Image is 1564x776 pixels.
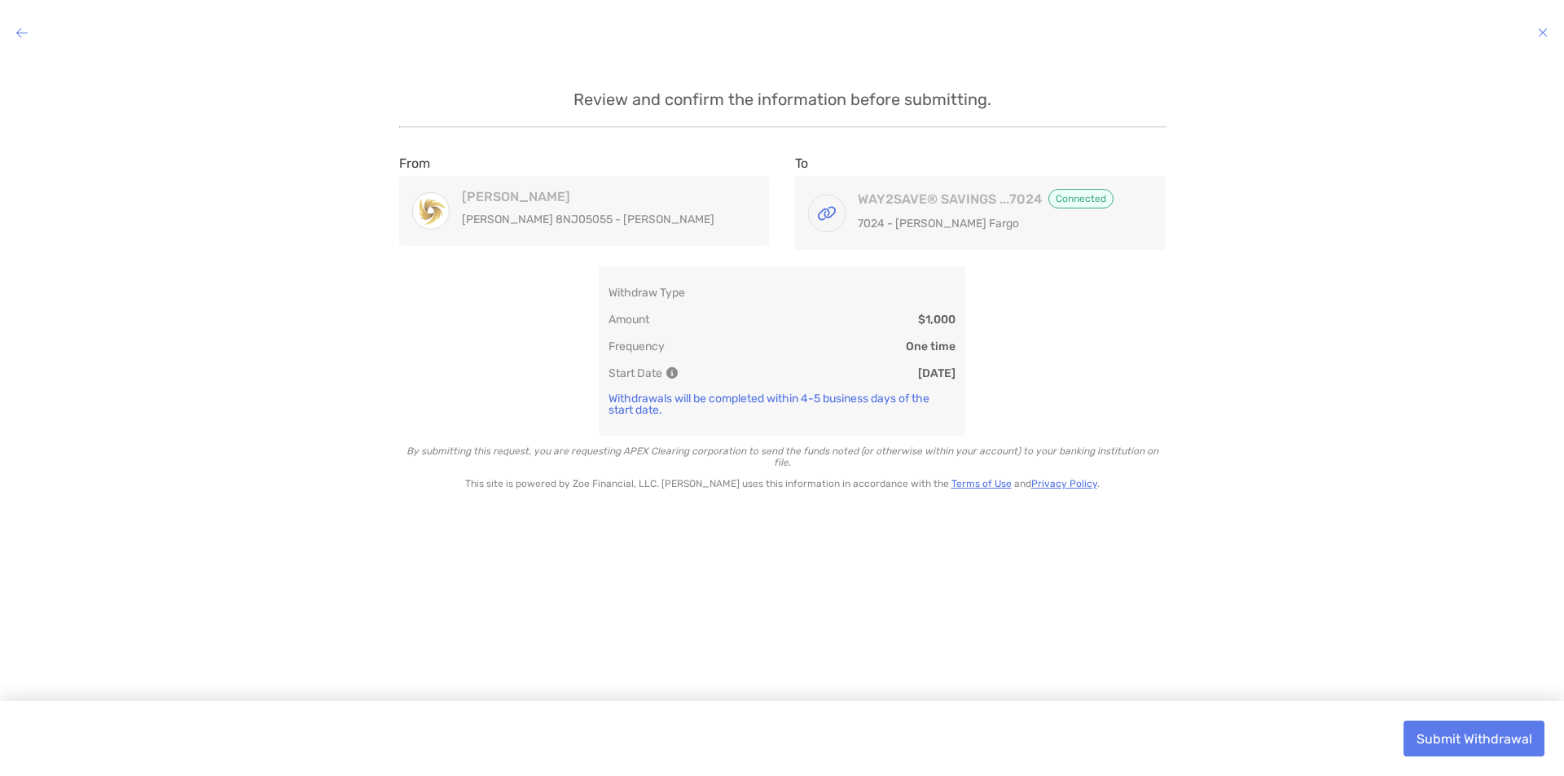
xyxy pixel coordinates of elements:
button: Submit Withdrawal [1404,721,1544,756]
p: By submitting this request, you are requesting APEX Clearing corporation to send the funds noted ... [399,445,1165,468]
h4: WAY2SAVE® SAVINGS ...7024 [858,189,1134,208]
h4: [PERSON_NAME] [462,189,738,204]
label: To [795,156,808,171]
p: $1,000 [918,313,956,327]
p: Withdraw Type [608,286,685,300]
p: [PERSON_NAME] 8NJ05055 - [PERSON_NAME] [462,209,738,230]
p: One time [906,340,956,353]
p: Withdrawals will be completed within 4-5 business days of the start date. [608,393,956,416]
p: Frequency [608,340,665,353]
a: Terms of Use [951,478,1012,489]
p: Review and confirm the information before submitting. [399,90,1165,110]
img: Roth IRA [413,194,449,229]
img: WAY2SAVE® SAVINGS ...7024 [809,195,845,231]
p: Start Date [608,366,676,380]
span: Connected [1048,189,1114,208]
p: 7024 - [PERSON_NAME] Fargo [858,213,1134,234]
p: [DATE] [918,366,956,380]
a: Privacy Policy [1031,478,1097,489]
p: Amount [608,313,649,327]
label: From [399,156,430,171]
p: This site is powered by Zoe Financial, LLC. [PERSON_NAME] uses this information in accordance wit... [399,478,1165,489]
